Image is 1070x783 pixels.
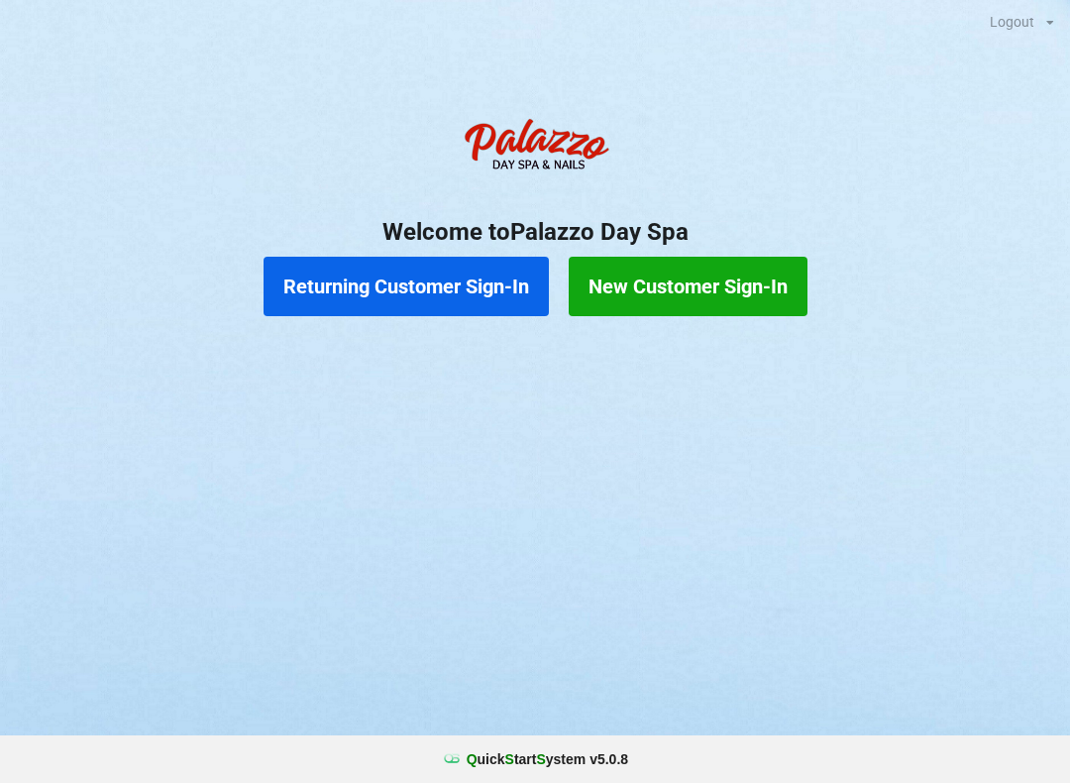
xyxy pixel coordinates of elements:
[467,751,478,767] span: Q
[536,751,545,767] span: S
[264,257,549,316] button: Returning Customer Sign-In
[505,751,514,767] span: S
[467,749,628,769] b: uick tart ystem v 5.0.8
[442,749,462,769] img: favicon.ico
[990,15,1034,29] div: Logout
[569,257,807,316] button: New Customer Sign-In
[456,108,614,187] img: PalazzoDaySpaNails-Logo.png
